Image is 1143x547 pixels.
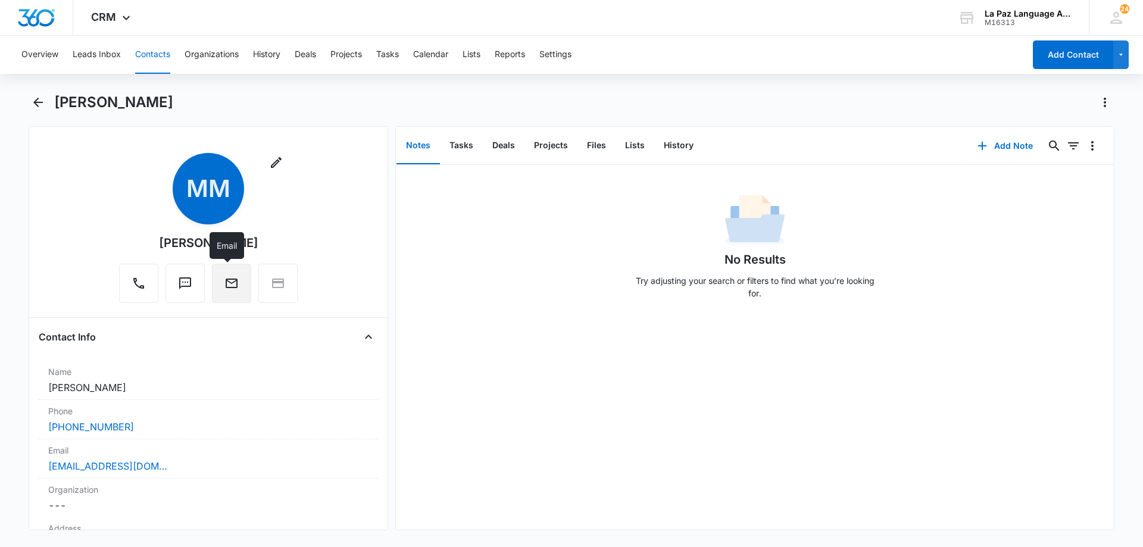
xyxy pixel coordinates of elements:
button: Overflow Menu [1083,136,1102,155]
h1: No Results [724,251,786,268]
button: Projects [330,36,362,74]
div: [PERSON_NAME] [159,234,258,252]
button: Lists [463,36,480,74]
button: Text [165,264,205,303]
button: Close [359,327,378,346]
a: Call [119,282,158,292]
label: Phone [48,405,368,417]
button: Overview [21,36,58,74]
span: MM [173,153,244,224]
label: Organization [48,483,368,496]
button: Add Note [966,132,1045,160]
dd: --- [48,498,368,512]
button: Leads Inbox [73,36,121,74]
h4: Contact Info [39,330,96,344]
div: Email[EMAIL_ADDRESS][DOMAIN_NAME] [39,439,378,479]
button: Search... [1045,136,1064,155]
button: Organizations [185,36,239,74]
label: Name [48,365,368,378]
button: History [654,127,703,164]
button: Tasks [376,36,399,74]
div: Phone[PHONE_NUMBER] [39,400,378,439]
button: Email [212,264,251,303]
span: CRM [91,11,116,23]
button: Filters [1064,136,1083,155]
button: Back [29,93,47,112]
p: Try adjusting your search or filters to find what you’re looking for. [630,274,880,299]
button: Lists [616,127,654,164]
button: Deals [483,127,524,164]
a: [PHONE_NUMBER] [48,420,134,434]
span: 24 [1120,4,1129,14]
button: Actions [1095,93,1114,112]
button: Notes [396,127,440,164]
div: Email [210,232,244,259]
a: [EMAIL_ADDRESS][DOMAIN_NAME] [48,459,167,473]
div: notifications count [1120,4,1129,14]
button: Settings [539,36,571,74]
button: Deals [295,36,316,74]
h1: [PERSON_NAME] [54,93,173,111]
div: account name [985,9,1072,18]
button: Call [119,264,158,303]
div: account id [985,18,1072,27]
div: Organization--- [39,479,378,517]
label: Email [48,444,368,457]
button: History [253,36,280,74]
a: Text [165,282,205,292]
button: Projects [524,127,577,164]
a: Email [212,282,251,292]
div: Name[PERSON_NAME] [39,361,378,400]
dd: [PERSON_NAME] [48,380,368,395]
button: Add Contact [1033,40,1113,69]
img: No Data [725,191,785,251]
button: Reports [495,36,525,74]
button: Tasks [440,127,483,164]
button: Calendar [413,36,448,74]
button: Contacts [135,36,170,74]
button: Files [577,127,616,164]
label: Address [48,522,368,535]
